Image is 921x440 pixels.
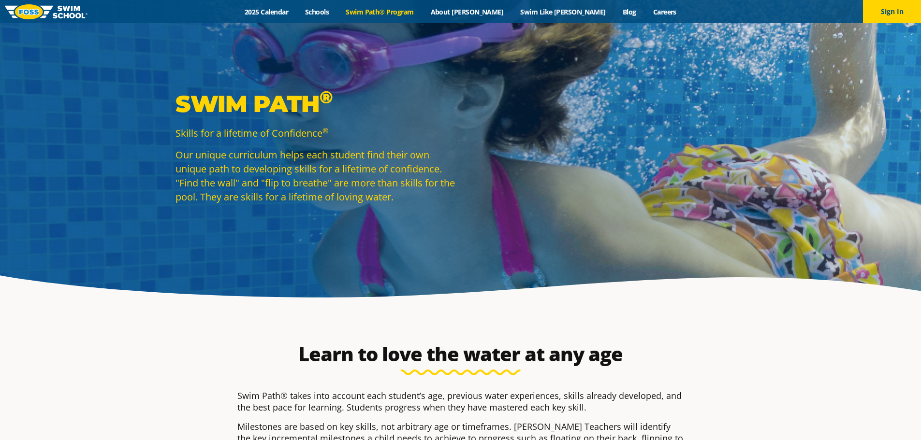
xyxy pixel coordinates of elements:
[644,7,685,16] a: Careers
[5,4,88,19] img: FOSS Swim School Logo
[512,7,614,16] a: Swim Like [PERSON_NAME]
[236,7,297,16] a: 2025 Calendar
[175,126,456,140] p: Skills for a lifetime of Confidence
[233,342,689,366] h2: Learn to love the water at any age
[337,7,422,16] a: Swim Path® Program
[322,126,328,135] sup: ®
[237,390,684,413] p: Swim Path® takes into account each student’s age, previous water experiences, skills already deve...
[320,86,333,108] sup: ®
[422,7,512,16] a: About [PERSON_NAME]
[175,148,456,204] p: Our unique curriculum helps each student find their own unique path to developing skills for a li...
[297,7,337,16] a: Schools
[614,7,644,16] a: Blog
[175,89,456,118] p: Swim Path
